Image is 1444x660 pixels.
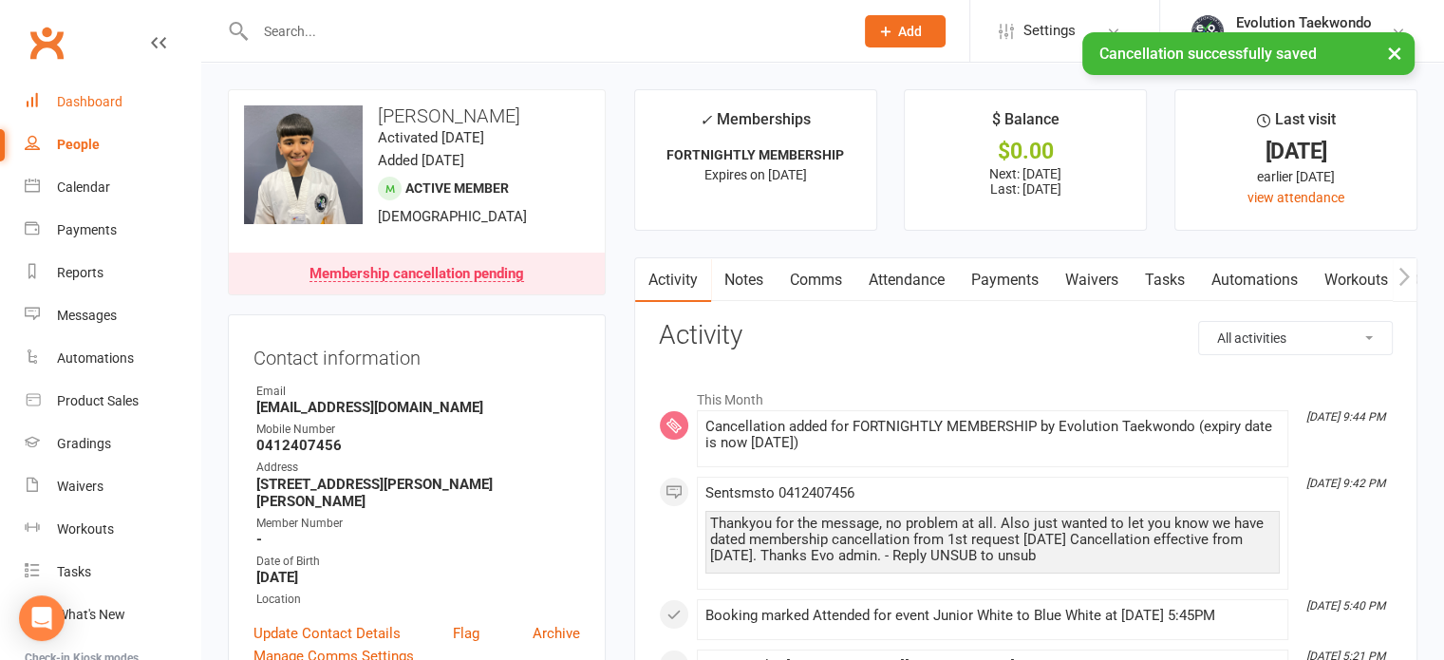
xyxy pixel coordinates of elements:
[659,321,1393,350] h3: Activity
[256,531,580,548] strong: -
[1247,190,1344,205] a: view attendance
[57,564,91,579] div: Tasks
[705,608,1280,624] div: Booking marked Attended for event Junior White to Blue White at [DATE] 5:45PM
[958,258,1052,302] a: Payments
[855,258,958,302] a: Attendance
[705,419,1280,451] div: Cancellation added for FORTNIGHTLY MEMBERSHIP by Evolution Taekwondo (expiry date is now [DATE])
[1192,141,1399,161] div: [DATE]
[57,265,103,280] div: Reports
[256,437,580,454] strong: 0412407456
[1306,477,1385,490] i: [DATE] 9:42 PM
[256,476,580,510] strong: [STREET_ADDRESS][PERSON_NAME][PERSON_NAME]
[57,222,117,237] div: Payments
[1306,410,1385,424] i: [DATE] 9:44 PM
[711,258,777,302] a: Notes
[666,147,844,162] strong: FORTNIGHTLY MEMBERSHIP
[25,166,200,209] a: Calendar
[378,129,484,146] time: Activated [DATE]
[57,521,114,537] div: Workouts
[992,107,1060,141] div: $ Balance
[1023,9,1076,52] span: Settings
[256,383,580,401] div: Email
[25,294,200,337] a: Messages
[57,94,122,109] div: Dashboard
[19,595,65,641] div: Open Intercom Messenger
[244,105,590,126] h3: [PERSON_NAME]
[25,252,200,294] a: Reports
[57,179,110,195] div: Calendar
[1082,32,1415,75] div: Cancellation successfully saved
[700,107,811,142] div: Memberships
[453,622,479,645] a: Flag
[1052,258,1132,302] a: Waivers
[533,622,580,645] a: Archive
[256,553,580,571] div: Date of Birth
[635,258,711,302] a: Activity
[898,24,922,39] span: Add
[1198,258,1311,302] a: Automations
[253,622,401,645] a: Update Contact Details
[256,421,580,439] div: Mobile Number
[1306,599,1385,613] i: [DATE] 5:40 PM
[23,19,70,66] a: Clubworx
[25,81,200,123] a: Dashboard
[659,380,1393,410] li: This Month
[25,551,200,594] a: Tasks
[253,340,580,368] h3: Contact information
[244,105,363,224] img: image1747036199.png
[922,141,1129,161] div: $0.00
[378,152,464,169] time: Added [DATE]
[256,591,580,609] div: Location
[1189,12,1227,50] img: thumb_image1716958358.png
[1378,32,1412,73] button: ×
[25,594,200,636] a: What's New
[250,18,840,45] input: Search...
[57,607,125,622] div: What's New
[405,180,509,196] span: Active member
[25,123,200,166] a: People
[256,399,580,416] strong: [EMAIL_ADDRESS][DOMAIN_NAME]
[57,350,134,366] div: Automations
[57,137,100,152] div: People
[865,15,946,47] button: Add
[25,337,200,380] a: Automations
[57,308,117,323] div: Messages
[705,484,854,501] span: Sent sms to 0412407456
[25,508,200,551] a: Workouts
[1192,166,1399,187] div: earlier [DATE]
[25,423,200,465] a: Gradings
[710,516,1275,564] div: Thankyou for the message, no problem at all. Also just wanted to let you know we have dated membe...
[1257,107,1336,141] div: Last visit
[25,209,200,252] a: Payments
[256,459,580,477] div: Address
[378,208,527,225] span: [DEMOGRAPHIC_DATA]
[1132,258,1198,302] a: Tasks
[57,393,139,408] div: Product Sales
[256,515,580,533] div: Member Number
[922,166,1129,197] p: Next: [DATE] Last: [DATE]
[704,167,807,182] span: Expires on [DATE]
[25,380,200,423] a: Product Sales
[57,436,111,451] div: Gradings
[700,111,712,129] i: ✓
[1236,31,1372,48] div: Evolution Taekwondo
[1236,14,1372,31] div: Evolution Taekwondo
[777,258,855,302] a: Comms
[1311,258,1401,302] a: Workouts
[256,569,580,586] strong: [DATE]
[25,465,200,508] a: Waivers
[57,479,103,494] div: Waivers
[309,267,524,282] div: Membership cancellation pending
